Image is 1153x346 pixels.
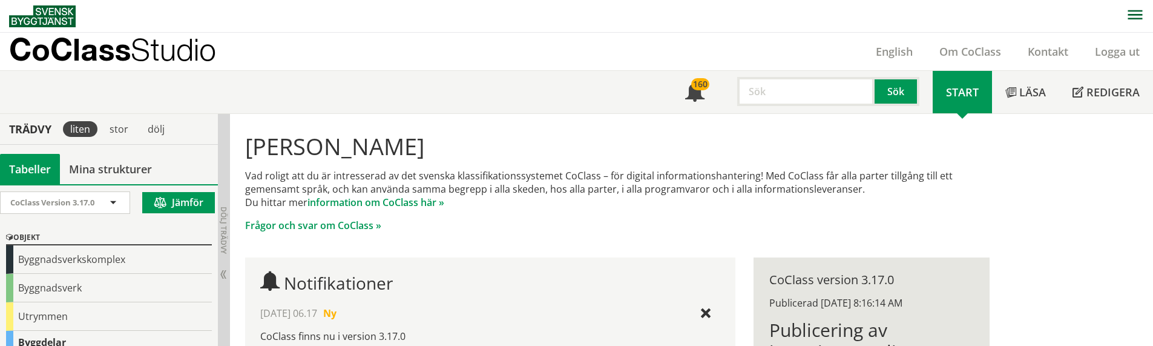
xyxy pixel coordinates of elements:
[245,169,989,209] p: Vad roligt att du är intresserad av det svenska klassifikationssystemet CoClass – för digital inf...
[685,84,705,103] span: Notifikationer
[946,85,979,99] span: Start
[142,192,215,213] button: Jämför
[6,302,212,331] div: Utrymmen
[737,77,875,106] input: Sök
[10,197,94,208] span: CoClass Version 3.17.0
[1019,85,1046,99] span: Läsa
[992,71,1059,113] a: Läsa
[245,219,381,232] a: Frågor och svar om CoClass »
[769,296,973,310] div: Publicerad [DATE] 8:16:14 AM
[284,271,393,294] span: Notifikationer
[9,33,242,70] a: CoClassStudio
[1059,71,1153,113] a: Redigera
[260,330,720,343] p: CoClass finns nu i version 3.17.0
[926,44,1014,59] a: Om CoClass
[131,32,216,67] span: Studio
[862,44,926,59] a: English
[6,231,212,245] div: Objekt
[691,78,709,90] div: 160
[60,154,161,184] a: Mina strukturer
[218,207,229,254] span: Dölj trädvy
[6,274,212,302] div: Byggnadsverk
[245,133,989,159] h1: [PERSON_NAME]
[9,42,216,56] p: CoClass
[1086,85,1140,99] span: Redigera
[769,273,973,287] div: CoClass version 3.17.0
[933,71,992,113] a: Start
[102,121,136,137] div: stor
[260,307,317,320] span: [DATE] 06.17
[1082,44,1153,59] a: Logga ut
[307,196,444,209] a: information om CoClass här »
[875,77,919,106] button: Sök
[9,5,76,27] img: Svensk Byggtjänst
[1014,44,1082,59] a: Kontakt
[63,121,97,137] div: liten
[323,307,337,320] span: Ny
[6,245,212,274] div: Byggnadsverkskomplex
[2,122,58,136] div: Trädvy
[140,121,172,137] div: dölj
[672,71,718,113] a: 160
